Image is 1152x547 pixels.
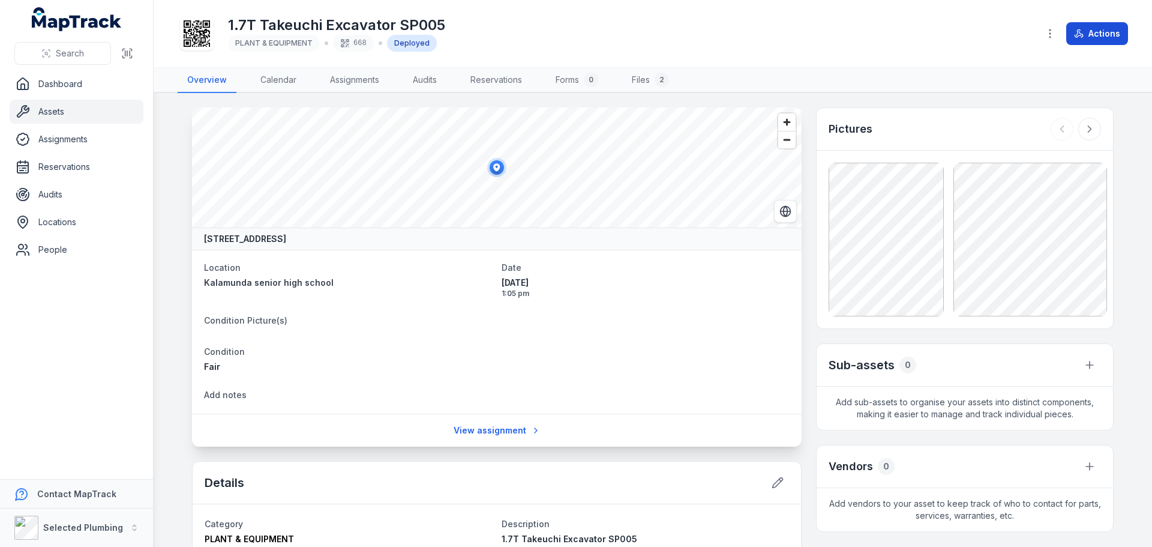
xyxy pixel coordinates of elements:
[37,489,116,499] strong: Contact MapTrack
[204,346,245,357] span: Condition
[204,361,220,372] span: Fair
[204,262,241,273] span: Location
[774,200,797,223] button: Switch to Satellite View
[10,210,143,234] a: Locations
[10,127,143,151] a: Assignments
[10,72,143,96] a: Dashboard
[192,107,802,228] canvas: Map
[333,35,374,52] div: 668
[10,238,143,262] a: People
[205,474,244,491] h2: Details
[878,458,895,475] div: 0
[502,262,521,273] span: Date
[387,35,437,52] div: Deployed
[546,68,608,93] a: Forms0
[502,289,790,298] span: 1:05 pm
[502,277,790,298] time: 5/7/2025, 1:05:33 PM
[178,68,236,93] a: Overview
[204,315,287,325] span: Condition Picture(s)
[205,534,294,544] span: PLANT & EQUIPMENT
[204,390,247,400] span: Add notes
[446,419,548,442] a: View assignment
[829,458,873,475] h3: Vendors
[56,47,84,59] span: Search
[655,73,669,87] div: 2
[1066,22,1128,45] button: Actions
[502,534,637,544] span: 1.7T Takeuchi Excavator SP005
[10,183,143,207] a: Audits
[778,113,796,131] button: Zoom in
[502,519,550,529] span: Description
[899,357,916,373] div: 0
[778,131,796,148] button: Zoom out
[32,7,122,31] a: MapTrack
[235,38,313,47] span: PLANT & EQUIPMENT
[204,233,286,245] strong: [STREET_ADDRESS]
[251,68,306,93] a: Calendar
[829,357,895,373] h2: Sub-assets
[204,277,334,288] span: Kalamunda senior high school
[403,68,446,93] a: Audits
[14,42,111,65] button: Search
[204,277,492,289] a: Kalamunda senior high school
[10,100,143,124] a: Assets
[10,155,143,179] a: Reservations
[228,16,445,35] h1: 1.7T Takeuchi Excavator SP005
[622,68,679,93] a: Files2
[461,68,532,93] a: Reservations
[817,387,1113,430] span: Add sub-assets to organise your assets into distinct components, making it easier to manage and t...
[43,522,123,533] strong: Selected Plumbing
[829,121,872,138] h3: Pictures
[502,277,790,289] span: [DATE]
[584,73,598,87] div: 0
[817,488,1113,531] span: Add vendors to your asset to keep track of who to contact for parts, services, warranties, etc.
[320,68,389,93] a: Assignments
[205,519,243,529] span: Category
